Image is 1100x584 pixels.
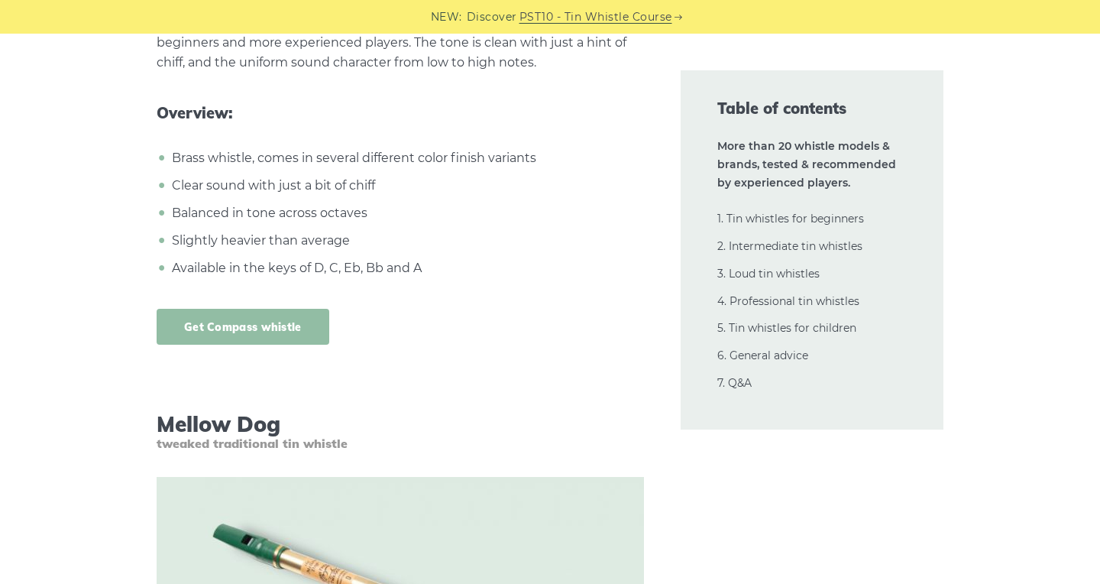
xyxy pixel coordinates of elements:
[717,349,808,362] a: 6. General advice
[717,267,820,281] a: 3. Loud tin whistles
[717,321,856,335] a: 5. Tin whistles for children
[467,8,517,26] span: Discover
[717,139,896,190] strong: More than 20 whistle models & brands, tested & recommended by experienced players.
[519,8,672,26] a: PST10 - Tin Whistle Course
[157,104,644,122] span: Overview:
[717,239,862,253] a: 2. Intermediate tin whistles
[717,98,907,119] span: Table of contents
[717,376,752,390] a: 7. Q&A
[717,212,864,225] a: 1. Tin whistles for beginners
[168,258,644,278] li: Available in the keys of D, C, Eb, Bb and A
[168,148,644,168] li: Brass whistle, comes in several different color finish variants
[431,8,462,26] span: NEW:
[717,294,859,308] a: 4. Professional tin whistles
[157,309,329,345] a: Get Compass whistle
[157,436,644,451] span: tweaked traditional tin whistle
[168,176,644,196] li: Clear sound with just a bit of chiff
[168,231,644,251] li: Slightly heavier than average
[157,411,644,452] h3: Mellow Dog
[168,203,644,223] li: Balanced in tone across octaves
